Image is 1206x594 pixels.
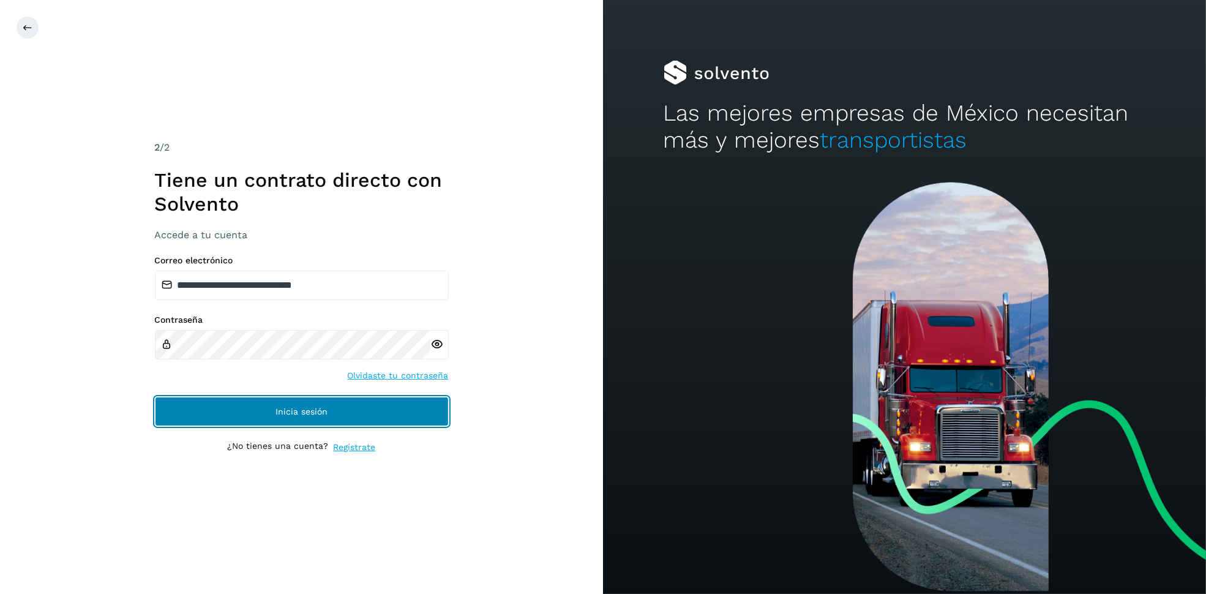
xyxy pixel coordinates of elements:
label: Correo electrónico [155,255,449,266]
a: Regístrate [334,441,376,454]
span: transportistas [820,127,967,153]
a: Olvidaste tu contraseña [348,369,449,382]
label: Contraseña [155,315,449,325]
button: Inicia sesión [155,397,449,426]
span: 2 [155,141,160,153]
h2: Las mejores empresas de México necesitan más y mejores [664,100,1146,154]
span: Inicia sesión [275,407,328,416]
h1: Tiene un contrato directo con Solvento [155,168,449,216]
h3: Accede a tu cuenta [155,229,449,241]
p: ¿No tienes una cuenta? [228,441,329,454]
div: /2 [155,140,449,155]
